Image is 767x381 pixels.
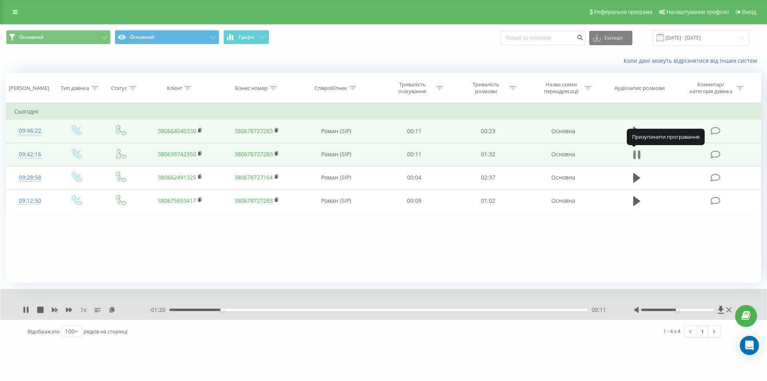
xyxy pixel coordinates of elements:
td: 00:11 [378,143,451,166]
button: Експорт [589,31,632,45]
span: 1 x [80,306,86,314]
a: 380675653417 [158,197,196,204]
span: Реферальна програма [594,9,653,15]
td: 00:11 [378,120,451,143]
div: Open Intercom Messenger [740,336,759,355]
td: 00:09 [378,189,451,212]
div: 09:42:16 [14,147,46,162]
div: 09:28:58 [14,170,46,186]
td: 00:04 [378,166,451,189]
a: 380639742350 [158,150,196,158]
div: Тип дзвінка [61,85,89,92]
div: 09:12:50 [14,193,46,209]
td: Основна [525,166,602,189]
div: 100 [65,327,75,335]
div: Accessibility label [221,308,224,311]
div: Тривалість розмови [465,81,507,95]
span: Відображати [28,328,60,335]
td: Роман (SIP) [295,189,378,212]
a: Коли дані можуть відрізнятися вiд інших систем [624,57,761,64]
td: 01:32 [451,143,525,166]
div: 1 - 4 з 4 [663,327,680,335]
div: Співробітник [314,85,347,92]
td: Роман (SIP) [295,166,378,189]
td: Роман (SIP) [295,120,378,143]
a: 1 [696,326,708,337]
div: Призупинити програвання [627,129,705,145]
a: 380678727283 [234,127,273,135]
td: 01:02 [451,189,525,212]
button: Графік [223,30,269,44]
button: Основний [115,30,219,44]
div: [PERSON_NAME] [9,85,49,92]
span: Вихід [742,9,756,15]
div: Назва схеми переадресації [540,81,582,95]
div: Клієнт [167,85,182,92]
span: - 01:20 [149,306,169,314]
td: 00:23 [451,120,525,143]
div: Accessibility label [676,308,679,311]
a: 380678727283 [234,150,273,158]
td: Роман (SIP) [295,143,378,166]
div: Тривалість очікування [391,81,434,95]
button: Основний [6,30,111,44]
span: Основний [19,34,44,40]
div: Статус [111,85,127,92]
a: 380678727283 [234,197,273,204]
td: Основна [525,189,602,212]
span: Графік [239,34,254,40]
div: Бізнес номер [235,85,268,92]
span: рядків на сторінці [83,328,127,335]
span: Налаштування профілю [666,9,729,15]
td: Основна [525,143,602,166]
a: 380678727164 [234,174,273,181]
td: 02:37 [451,166,525,189]
td: Сьогодні [6,104,761,120]
div: 09:46:22 [14,123,46,139]
a: 380664040330 [158,127,196,135]
span: 00:11 [592,306,606,314]
td: Основна [525,120,602,143]
div: Аудіозапис розмови [614,85,665,92]
a: 380662491325 [158,174,196,181]
input: Пошук за номером [501,31,585,45]
div: Коментар/категорія дзвінка [688,81,734,95]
